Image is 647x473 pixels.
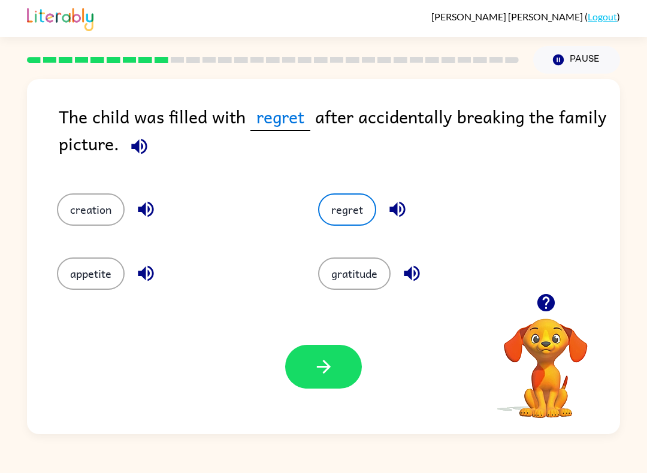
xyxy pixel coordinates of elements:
[431,11,620,22] div: ( )
[318,193,376,226] button: regret
[318,257,391,290] button: gratitude
[57,193,125,226] button: creation
[533,46,620,74] button: Pause
[588,11,617,22] a: Logout
[431,11,585,22] span: [PERSON_NAME] [PERSON_NAME]
[486,300,606,420] video: Your browser must support playing .mp4 files to use Literably. Please try using another browser.
[27,5,93,31] img: Literably
[59,103,620,169] div: The child was filled with after accidentally breaking the family picture.
[57,257,125,290] button: appetite
[250,103,310,131] span: regret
